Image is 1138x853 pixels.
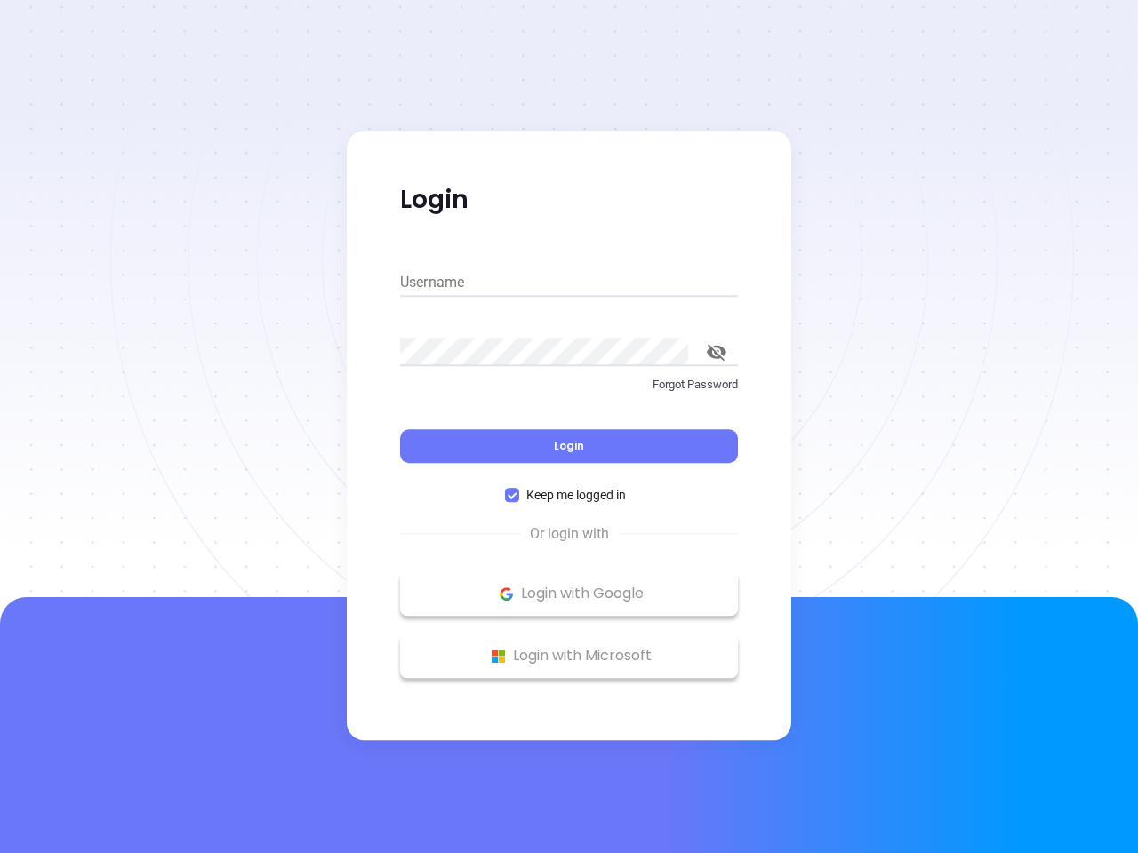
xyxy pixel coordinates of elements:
p: Login [400,184,738,216]
p: Login with Microsoft [409,642,729,669]
button: toggle password visibility [695,331,738,373]
img: Google Logo [495,583,517,605]
button: Microsoft Logo Login with Microsoft [400,634,738,678]
span: Login [554,438,584,453]
span: Keep me logged in [519,485,633,505]
p: Forgot Password [400,376,738,394]
button: Login [400,429,738,463]
p: Login with Google [409,580,729,607]
span: Or login with [521,523,618,545]
a: Forgot Password [400,376,738,408]
button: Google Logo Login with Google [400,571,738,616]
img: Microsoft Logo [487,645,509,667]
